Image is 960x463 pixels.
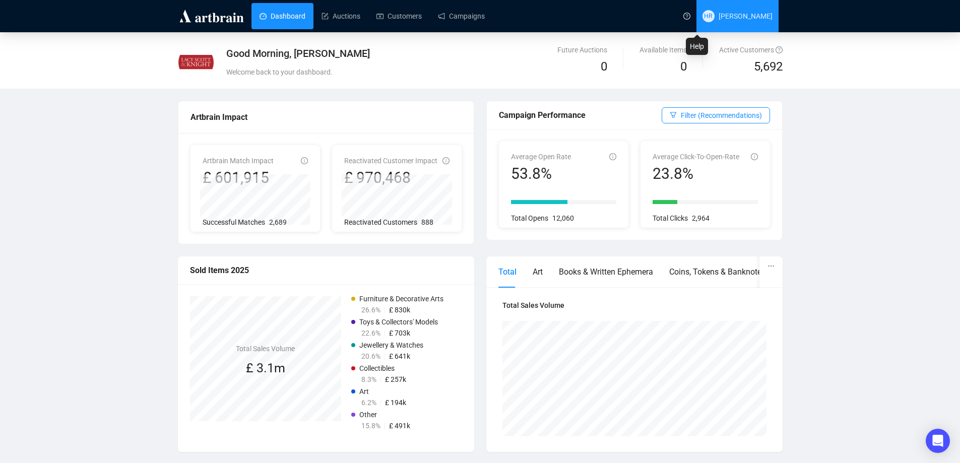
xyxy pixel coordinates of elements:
[359,318,438,326] span: Toys & Collectors' Models
[653,153,739,161] span: Average Click-To-Open-Rate
[322,3,360,29] a: Auctions
[692,214,710,222] span: 2,964
[502,300,766,311] h4: Total Sales Volume
[260,3,305,29] a: Dashboard
[681,110,762,121] span: Filter (Recommendations)
[178,8,245,24] img: logo
[389,329,410,337] span: £ 703k
[178,45,214,80] img: 6188ebe65f8709000edde653.jpg
[269,218,287,226] span: 2,689
[361,422,380,430] span: 15.8%
[669,266,765,278] div: Coins, Tokens & Banknotes
[226,67,579,78] div: Welcome back to your dashboard.
[499,109,662,121] div: Campaign Performance
[389,352,410,360] span: £ 641k
[203,157,274,165] span: Artbrain Match Impact
[683,13,690,20] span: question-circle
[670,111,677,118] span: filter
[498,266,517,278] div: Total
[552,214,574,222] span: 12,060
[704,11,713,21] span: HR
[421,218,433,226] span: 888
[344,218,417,226] span: Reactivated Customers
[385,399,406,407] span: £ 194k
[203,218,265,226] span: Successful Matches
[203,168,274,187] div: £ 601,915
[359,295,443,303] span: Furniture & Decorative Arts
[511,153,571,161] span: Average Open Rate
[389,422,410,430] span: £ 491k
[559,266,653,278] div: Books & Written Ephemera
[344,157,437,165] span: Reactivated Customer Impact
[359,387,369,395] span: Art
[533,266,543,278] div: Art
[926,429,950,453] div: Open Intercom Messenger
[359,364,395,372] span: Collectibles
[759,256,783,276] button: ellipsis
[361,399,376,407] span: 6.2%
[754,57,783,77] span: 5,692
[609,153,616,160] span: info-circle
[359,341,423,349] span: Jewellery & Watches
[361,352,380,360] span: 20.6%
[361,329,380,337] span: 22.6%
[719,46,783,54] span: Active Customers
[680,59,687,74] span: 0
[751,153,758,160] span: info-circle
[246,361,285,375] span: £ 3.1m
[639,44,687,55] div: Available Items
[190,111,462,123] div: Artbrain Impact
[226,46,579,60] div: Good Morning, [PERSON_NAME]
[511,214,548,222] span: Total Opens
[653,214,688,222] span: Total Clicks
[662,107,770,123] button: Filter (Recommendations)
[686,38,708,55] div: Help
[389,306,410,314] span: £ 830k
[511,164,571,183] div: 53.8%
[361,306,380,314] span: 26.6%
[719,12,773,20] span: [PERSON_NAME]
[601,59,607,74] span: 0
[776,46,783,53] span: question-circle
[653,164,739,183] div: 23.8%
[376,3,422,29] a: Customers
[361,375,376,383] span: 8.3%
[438,3,485,29] a: Campaigns
[442,157,450,164] span: info-circle
[236,343,295,354] h4: Total Sales Volume
[359,411,377,419] span: Other
[385,375,406,383] span: £ 257k
[301,157,308,164] span: info-circle
[190,264,462,277] div: Sold Items 2025
[767,262,775,270] span: ellipsis
[557,44,607,55] div: Future Auctions
[344,168,437,187] div: £ 970,468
